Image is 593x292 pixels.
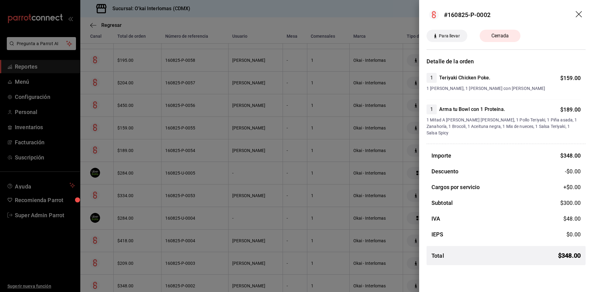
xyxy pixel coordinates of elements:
h3: IEPS [431,230,444,239]
span: 1 Mitad A [PERSON_NAME] [PERSON_NAME], 1 Pollo Teriyaki, 1 Piña asada, 1 Zanahoría, 1 Brocoli, 1 ... [427,117,581,136]
span: $ 189.00 [560,106,581,113]
h3: Cargos por servicio [431,183,480,191]
span: 1 [427,106,437,113]
h3: Importe [431,151,451,160]
h4: Arma tu Bowl con 1 Proteína. [439,106,505,113]
h3: Total [431,252,444,260]
div: #160825-P-0002 [444,10,490,19]
span: +$ 0.00 [563,183,581,191]
h3: Detalle de la orden [427,57,586,66]
h4: Teriyaki Chicken Poke. [439,74,490,82]
span: $ 159.00 [560,75,581,81]
button: drag [576,11,583,19]
span: 1 [427,74,437,82]
h3: IVA [431,214,440,223]
span: $ 48.00 [563,215,581,222]
span: 1 [PERSON_NAME], 1 [PERSON_NAME] con [PERSON_NAME] [427,85,581,92]
span: -$0.00 [565,167,581,176]
span: $ 348.00 [560,152,581,159]
h3: Subtotal [431,199,453,207]
span: $ 0.00 [566,231,581,238]
span: $ 300.00 [560,200,581,206]
span: $ 348.00 [558,251,581,260]
span: Para llevar [436,33,462,39]
h3: Descuento [431,167,458,176]
span: Cerrada [488,32,512,40]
